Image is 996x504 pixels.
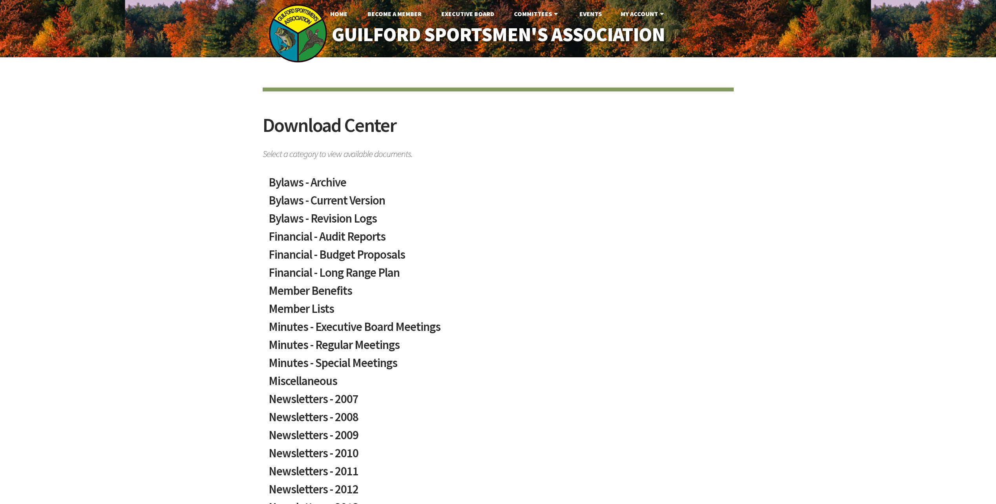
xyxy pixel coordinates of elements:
a: Executive Board [435,6,501,22]
a: Newsletters - 2008 [269,411,728,429]
a: Member Lists [269,303,728,321]
a: Newsletters - 2009 [269,429,728,447]
a: Bylaws - Revision Logs [269,212,728,230]
a: Financial - Long Range Plan [269,267,728,285]
a: Member Benefits [269,285,728,303]
a: Newsletters - 2012 [269,483,728,501]
a: Become A Member [361,6,428,22]
a: Events [573,6,608,22]
a: My Account [614,6,672,22]
a: Committees [508,6,566,22]
a: Financial - Audit Reports [269,230,728,248]
a: Home [324,6,354,22]
a: Newsletters - 2010 [269,447,728,465]
a: Newsletters - 2011 [269,465,728,483]
a: Financial - Budget Proposals [269,248,728,267]
a: Bylaws - Current Version [269,194,728,212]
a: Guilford Sportsmen's Association [315,18,681,51]
a: Bylaws - Archive [269,176,728,194]
a: Minutes - Special Meetings [269,357,728,375]
a: Minutes - Executive Board Meetings [269,321,728,339]
h2: Download Center [263,115,734,145]
a: Miscellaneous [269,375,728,393]
a: Newsletters - 2007 [269,393,728,411]
img: logo_sm.png [269,4,327,63]
a: Minutes - Regular Meetings [269,339,728,357]
span: Select a category to view available documents. [263,145,734,159]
